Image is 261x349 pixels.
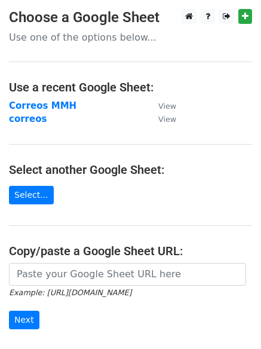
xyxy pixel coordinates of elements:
a: Correos MMH [9,100,76,111]
p: Use one of the options below... [9,31,252,44]
small: View [158,115,176,124]
h3: Choose a Google Sheet [9,9,252,26]
small: Example: [URL][DOMAIN_NAME] [9,288,131,297]
small: View [158,102,176,111]
input: Next [9,311,39,329]
a: Select... [9,186,54,204]
input: Paste your Google Sheet URL here [9,263,246,286]
h4: Copy/paste a Google Sheet URL: [9,244,252,258]
a: View [146,114,176,124]
h4: Select another Google Sheet: [9,163,252,177]
a: correos [9,114,47,124]
a: View [146,100,176,111]
h4: Use a recent Google Sheet: [9,80,252,94]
